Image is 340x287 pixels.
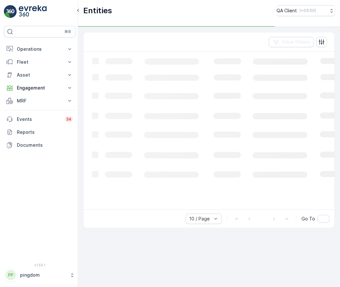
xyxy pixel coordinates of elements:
[17,142,73,148] p: Documents
[17,116,61,122] p: Events
[269,37,314,47] button: Clear Filters
[4,139,75,152] a: Documents
[4,126,75,139] a: Reports
[4,43,75,56] button: Operations
[277,7,297,14] p: QA Client
[4,56,75,69] button: Fleet
[17,98,62,104] p: MRF
[300,8,316,13] p: ( +03:00 )
[66,117,72,122] p: 34
[17,72,62,78] p: Asset
[4,94,75,107] button: MRF
[4,268,75,282] button: PPpingdom
[6,270,16,280] div: PP
[20,272,66,278] p: pingdom
[4,5,17,18] img: logo
[64,29,71,34] p: ⌘B
[17,129,73,135] p: Reports
[4,69,75,81] button: Asset
[282,39,310,45] p: Clear Filters
[19,5,47,18] img: logo_light-DOdMpM7g.png
[4,263,75,267] span: v 1.50.1
[83,5,112,16] p: Entities
[17,59,62,65] p: Fleet
[277,5,335,16] button: QA Client(+03:00)
[301,216,315,222] span: Go To
[17,46,62,52] p: Operations
[17,85,62,91] p: Engagement
[4,81,75,94] button: Engagement
[4,113,75,126] a: Events34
